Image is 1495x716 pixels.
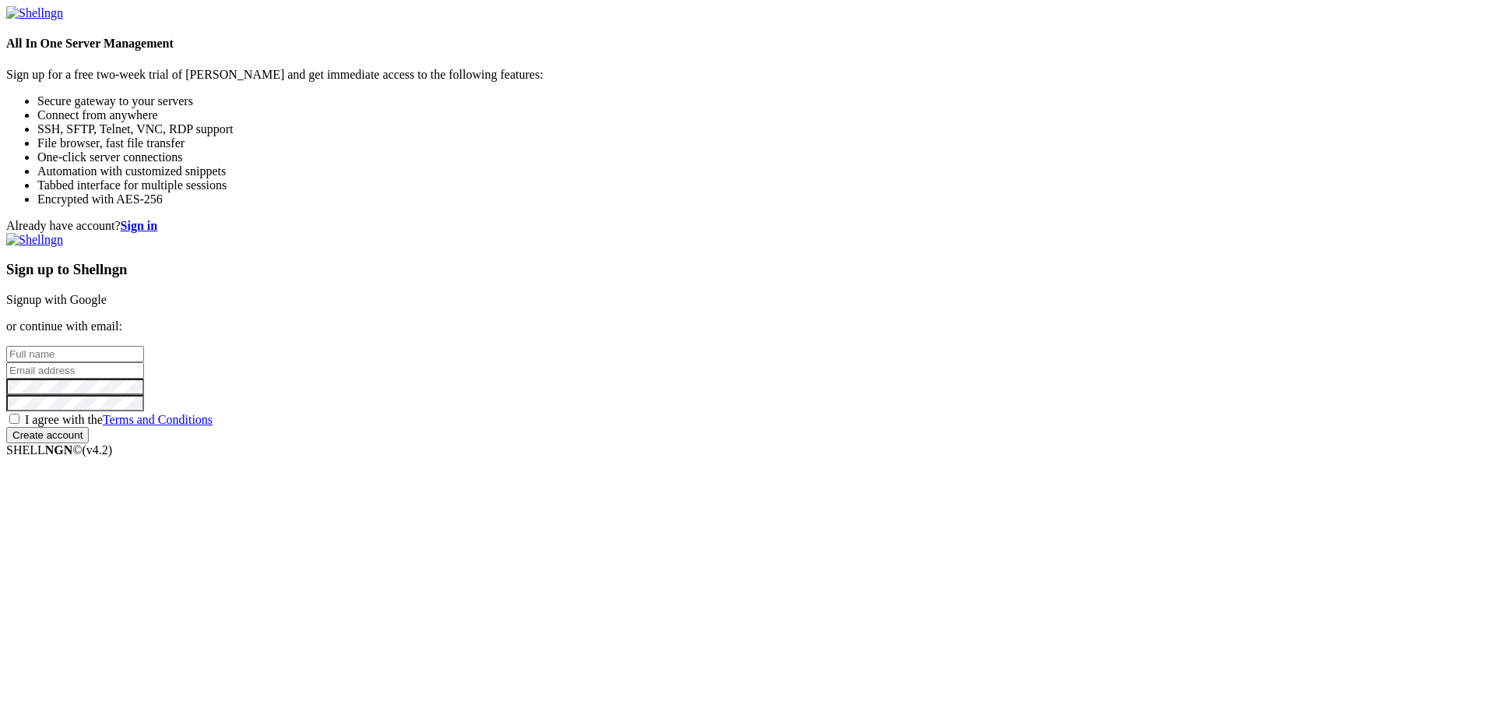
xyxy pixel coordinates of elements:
li: One-click server connections [37,150,1489,164]
a: Terms and Conditions [103,413,213,426]
li: File browser, fast file transfer [37,136,1489,150]
span: I agree with the [25,413,213,426]
p: or continue with email: [6,319,1489,333]
h4: All In One Server Management [6,37,1489,51]
li: Encrypted with AES-256 [37,192,1489,206]
li: Secure gateway to your servers [37,94,1489,108]
h3: Sign up to Shellngn [6,261,1489,278]
input: Create account [6,427,89,443]
li: SSH, SFTP, Telnet, VNC, RDP support [37,122,1489,136]
span: SHELL © [6,443,112,457]
img: Shellngn [6,6,63,20]
p: Sign up for a free two-week trial of [PERSON_NAME] and get immediate access to the following feat... [6,68,1489,82]
div: Already have account? [6,219,1489,233]
a: Signup with Google [6,293,107,306]
input: Email address [6,362,144,379]
input: Full name [6,346,144,362]
li: Tabbed interface for multiple sessions [37,178,1489,192]
span: 4.2.0 [83,443,113,457]
b: NGN [45,443,73,457]
input: I agree with theTerms and Conditions [9,414,19,424]
li: Connect from anywhere [37,108,1489,122]
img: Shellngn [6,233,63,247]
li: Automation with customized snippets [37,164,1489,178]
a: Sign in [121,219,158,232]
